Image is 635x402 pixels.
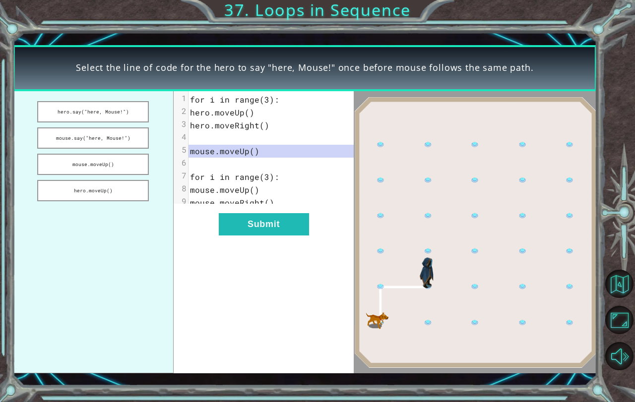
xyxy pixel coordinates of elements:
[37,127,149,149] button: mouse.say("here, Mouse!")
[219,213,309,235] button: Submit
[354,97,597,368] img: Interactive Art
[37,180,149,201] button: hero.moveUp()
[174,145,188,155] div: 5
[76,61,533,74] span: Select the line of code for the hero to say "here, Mouse!" once before mouse follows the same path.
[190,94,279,105] span: for i in range(3):
[190,197,274,208] span: mouse.moveRight()
[174,196,188,206] div: 9
[190,184,259,195] span: mouse.moveUp()
[37,154,149,175] button: mouse.moveUp()
[174,93,188,103] div: 1
[174,171,188,180] div: 7
[174,132,188,142] div: 4
[190,172,279,182] span: for i in range(3):
[174,106,188,116] div: 2
[606,266,635,302] a: Back to Map
[190,120,269,130] span: hero.moveRight()
[190,107,254,117] span: hero.moveUp()
[190,146,259,156] span: mouse.moveUp()
[605,270,634,298] button: Back to Map
[174,119,188,129] div: 3
[174,183,188,193] div: 8
[605,342,634,370] button: Mute
[37,101,149,122] button: hero.say("here, Mouse!")
[174,158,188,168] div: 6
[605,306,634,334] button: Maximize Browser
